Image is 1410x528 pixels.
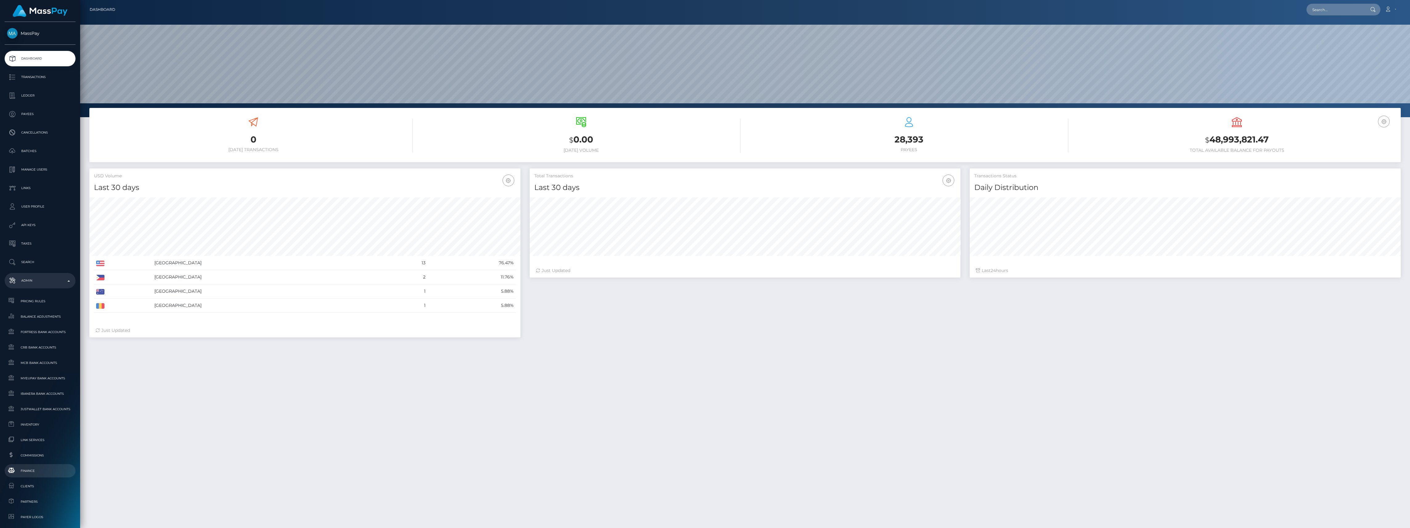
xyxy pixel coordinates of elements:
a: Links [5,180,75,196]
a: Finance [5,464,75,477]
h6: Total Available Balance for Payouts [1078,148,1396,153]
p: Taxes [7,239,73,248]
p: API Keys [7,221,73,230]
small: $ [569,136,573,144]
span: Link Services [7,436,73,443]
a: Clients [5,480,75,493]
p: Cancellations [7,128,73,137]
a: Inventory [5,418,75,431]
img: MassPay Logo [13,5,67,17]
span: Fortress Bank Accounts [7,328,73,336]
p: Transactions [7,72,73,82]
h3: 48,993,821.47 [1078,134,1396,146]
a: Admin [5,273,75,288]
span: Ibanera Bank Accounts [7,390,73,397]
a: Batches [5,143,75,159]
img: MassPay [7,28,18,39]
h5: USD Volume [94,173,516,179]
td: 1 [389,284,428,299]
a: Link Services [5,433,75,447]
span: Clients [7,483,73,490]
h6: [DATE] Transactions [94,147,413,152]
div: Last hours [976,267,1395,274]
td: [GEOGRAPHIC_DATA] [152,299,389,313]
a: Fortress Bank Accounts [5,325,75,339]
span: Pricing Rules [7,298,73,305]
td: 5.88% [428,284,516,299]
td: 1 [389,299,428,313]
p: Dashboard [7,54,73,63]
h6: [DATE] Volume [422,148,740,153]
span: MyEUPay Bank Accounts [7,375,73,382]
td: 5.88% [428,299,516,313]
a: Dashboard [90,3,115,16]
span: Inventory [7,421,73,428]
span: MassPay [5,31,75,36]
a: Payees [5,106,75,122]
p: Admin [7,276,73,285]
p: Search [7,258,73,267]
a: Dashboard [5,51,75,66]
span: Balance Adjustments [7,313,73,320]
img: PH.png [96,275,104,280]
p: User Profile [7,202,73,211]
a: CRB Bank Accounts [5,341,75,354]
a: Taxes [5,236,75,251]
td: 76.47% [428,256,516,270]
h3: 28,393 [750,134,1068,146]
input: Search... [1306,4,1364,15]
span: Finance [7,467,73,474]
img: US.png [96,261,104,266]
a: Cancellations [5,125,75,140]
span: CRB Bank Accounts [7,344,73,351]
h4: Last 30 days [534,182,956,193]
a: Commissions [5,449,75,462]
h5: Total Transactions [534,173,956,179]
p: Manage Users [7,165,73,174]
td: 2 [389,270,428,284]
span: Partners [7,498,73,505]
p: Batches [7,146,73,156]
p: Ledger [7,91,73,100]
a: Transactions [5,69,75,85]
span: Commissions [7,452,73,459]
a: Partners [5,495,75,508]
h5: Transactions Status [974,173,1396,179]
a: JustWallet Bank Accounts [5,402,75,416]
img: AU.png [96,289,104,295]
td: [GEOGRAPHIC_DATA] [152,256,389,270]
a: Ibanera Bank Accounts [5,387,75,400]
a: Pricing Rules [5,295,75,308]
h6: Payees [750,147,1068,152]
td: 13 [389,256,428,270]
a: API Keys [5,217,75,233]
a: MCB Bank Accounts [5,356,75,369]
a: Ledger [5,88,75,103]
td: 11.76% [428,270,516,284]
p: Links [7,184,73,193]
a: User Profile [5,199,75,214]
a: MyEUPay Bank Accounts [5,372,75,385]
span: Payer Logos [7,514,73,521]
span: JustWallet Bank Accounts [7,406,73,413]
a: Search [5,254,75,270]
a: Payer Logos [5,510,75,524]
p: Payees [7,109,73,119]
h3: 0.00 [422,134,740,146]
span: MCB Bank Accounts [7,359,73,366]
h4: Last 30 days [94,182,516,193]
div: Just Updated [536,267,955,274]
td: [GEOGRAPHIC_DATA] [152,270,389,284]
h4: Daily Distribution [974,182,1396,193]
a: Balance Adjustments [5,310,75,323]
img: RO.png [96,303,104,309]
a: Manage Users [5,162,75,177]
span: 24 [991,268,996,273]
div: Just Updated [96,327,514,334]
small: $ [1205,136,1209,144]
h3: 0 [94,134,413,146]
td: [GEOGRAPHIC_DATA] [152,284,389,299]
